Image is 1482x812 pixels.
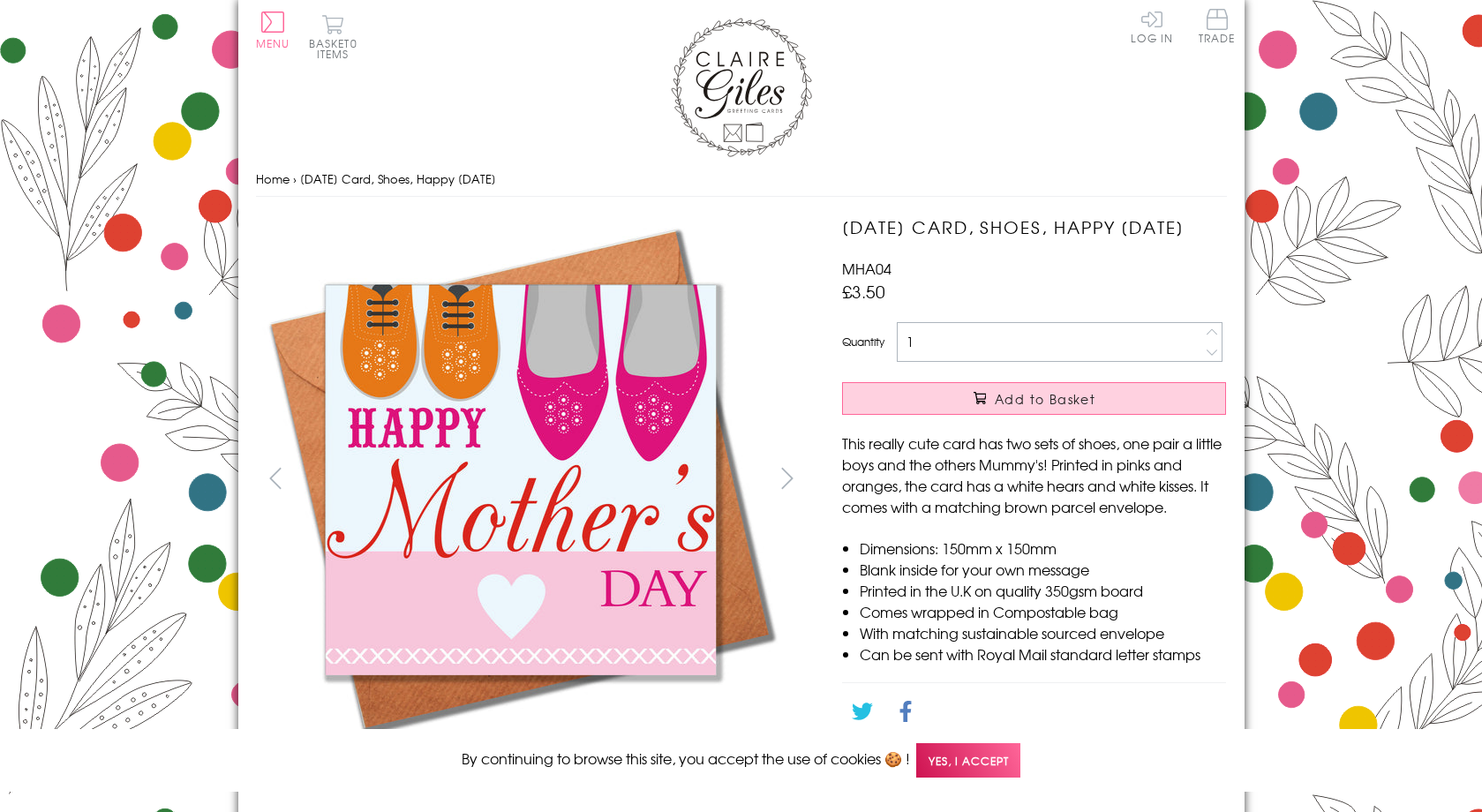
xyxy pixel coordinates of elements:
[1131,9,1173,43] a: Log In
[256,170,290,187] a: Home
[256,11,290,49] button: Menu
[671,18,812,157] img: Claire Giles Greetings Cards
[1199,9,1236,47] a: Trade
[842,334,884,350] label: Quantity
[860,601,1226,622] li: Comes wrapped in Compostable bag
[767,458,807,498] button: next
[256,35,290,51] span: Menu
[256,162,1227,198] nav: breadcrumbs
[860,538,1226,559] li: Dimensions: 150mm x 150mm
[293,170,297,187] span: ›
[300,170,496,187] span: [DATE] Card, Shoes, Happy [DATE]
[842,432,1226,517] p: This really cute card has two sets of shoes, one pair a little boys and the others Mummy's! Print...
[842,279,885,304] span: £3.50
[256,214,786,744] img: Mother's Day Card, Shoes, Happy Mother's Day
[309,14,357,59] button: Basket0 items
[842,258,891,279] span: MHA04
[1199,9,1236,43] span: Trade
[860,580,1226,601] li: Printed in the U.K on quality 350gsm board
[842,382,1226,415] button: Add to Basket
[842,214,1226,240] h1: [DATE] Card, Shoes, Happy [DATE]
[317,35,357,62] span: 0 items
[256,458,296,498] button: prev
[860,622,1226,643] li: With matching sustainable sourced envelope
[916,743,1020,778] span: Yes, I accept
[860,643,1226,665] li: Can be sent with Royal Mail standard letter stamps
[995,390,1095,408] span: Add to Basket
[860,559,1226,580] li: Blank inside for your own message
